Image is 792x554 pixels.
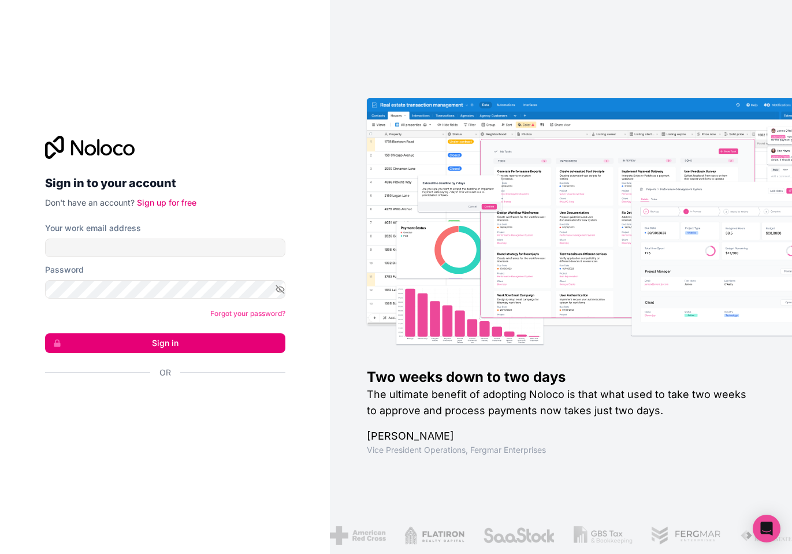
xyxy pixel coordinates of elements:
h2: Sign in to your account [45,173,285,194]
h1: Vice President Operations , Fergmar Enterprises [367,444,755,456]
input: Email address [45,239,285,257]
div: Open Intercom Messenger [753,515,780,542]
h1: [PERSON_NAME] [367,428,755,444]
a: Sign up for free [137,198,196,207]
h1: Two weeks down to two days [367,368,755,386]
img: /assets/flatiron-C8eUkumj.png [404,526,464,545]
label: Password [45,264,84,276]
iframe: Sign in with Google Button [39,391,282,417]
img: /assets/fergmar-CudnrXN5.png [650,526,721,545]
img: /assets/gbstax-C-GtDUiK.png [573,526,631,545]
img: /assets/saastock-C6Zbiodz.png [482,526,555,545]
input: Password [45,280,285,299]
button: Sign in [45,333,285,353]
h2: The ultimate benefit of adopting Noloco is that what used to take two weeks to approve and proces... [367,386,755,419]
label: Your work email address [45,222,141,234]
img: /assets/american-red-cross-BAupjrZR.png [329,526,385,545]
a: Forgot your password? [210,309,285,318]
span: Or [159,367,171,378]
span: Don't have an account? [45,198,135,207]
